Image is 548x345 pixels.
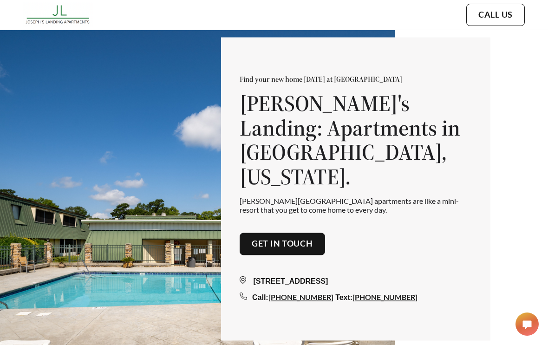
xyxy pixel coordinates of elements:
h1: [PERSON_NAME]'s Landing: Apartments in [GEOGRAPHIC_DATA], [US_STATE]. [240,91,472,189]
button: Get in touch [240,233,325,255]
a: [PHONE_NUMBER] [352,293,418,301]
a: [PHONE_NUMBER] [268,293,333,301]
span: Text: [335,293,352,301]
p: Find your new home [DATE] at [GEOGRAPHIC_DATA] [240,74,472,84]
p: [PERSON_NAME][GEOGRAPHIC_DATA] apartments are like a mini-resort that you get to come home to eve... [240,196,472,214]
img: josephs_landing_logo.png [23,2,93,27]
button: Call Us [466,4,525,26]
a: Get in touch [252,239,313,249]
a: Call Us [478,10,513,20]
div: [STREET_ADDRESS] [240,276,472,287]
span: Call: [252,293,268,301]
